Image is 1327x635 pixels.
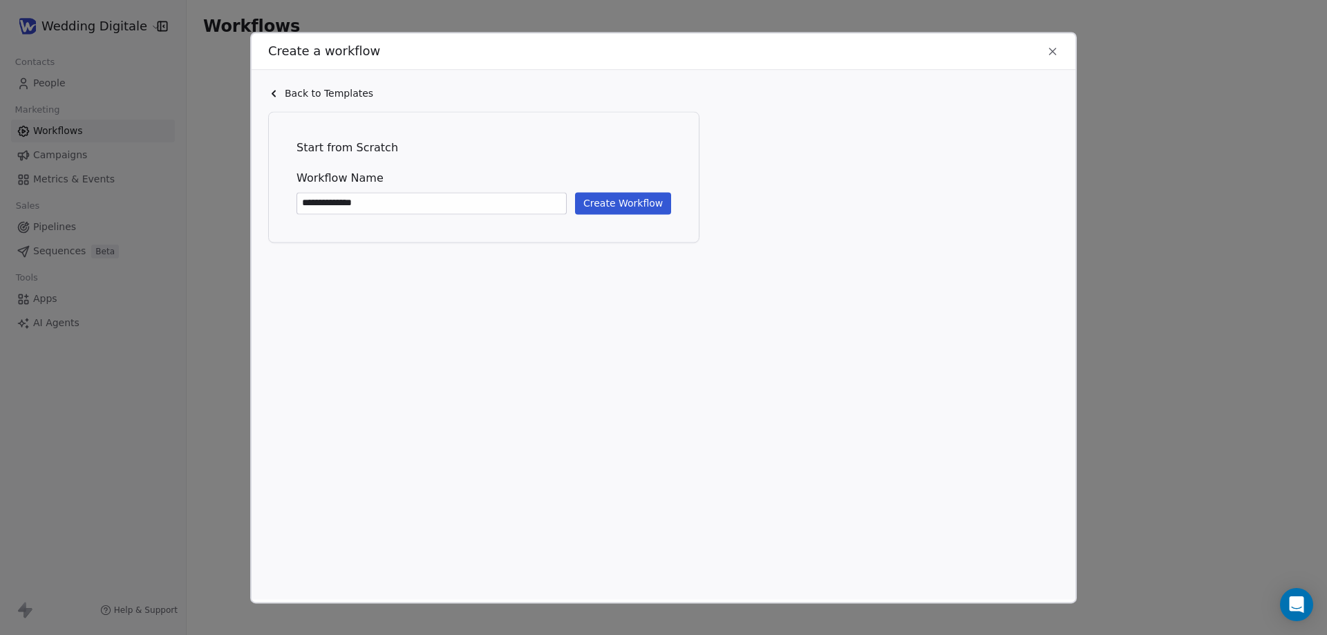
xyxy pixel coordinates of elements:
[285,86,373,100] span: Back to Templates
[575,192,671,214] button: Create Workflow
[268,42,380,60] span: Create a workflow
[297,140,671,156] span: Start from Scratch
[297,170,671,187] span: Workflow Name
[1280,588,1313,621] div: Open Intercom Messenger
